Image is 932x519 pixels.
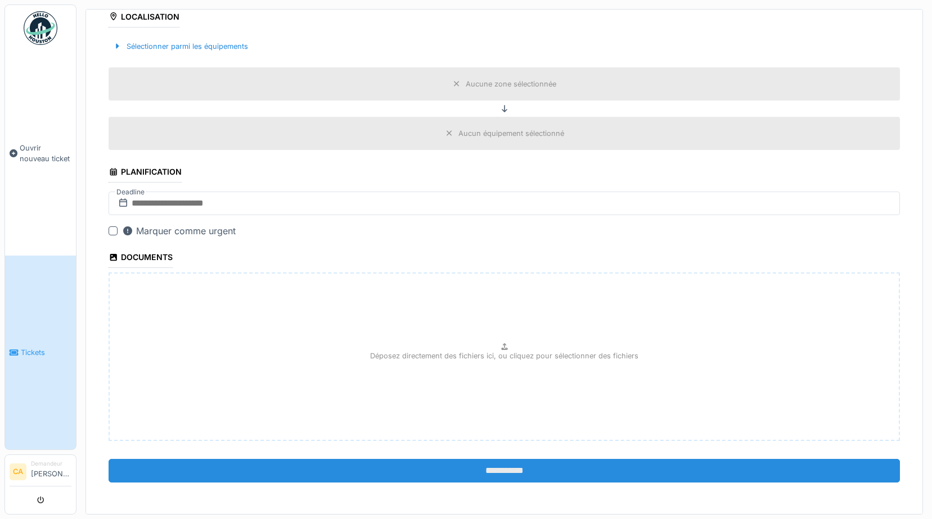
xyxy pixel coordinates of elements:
[115,186,146,198] label: Deadline
[21,347,71,358] span: Tickets
[10,463,26,480] li: CA
[458,128,564,139] div: Aucun équipement sélectionné
[109,249,173,268] div: Documents
[109,8,179,28] div: Localisation
[31,459,71,468] div: Demandeur
[24,11,57,45] img: Badge_color-CXgf-gQk.svg
[5,51,76,256] a: Ouvrir nouveau ticket
[5,256,76,449] a: Tickets
[31,459,71,484] li: [PERSON_NAME]
[109,163,182,183] div: Planification
[10,459,71,486] a: CA Demandeur[PERSON_NAME]
[370,350,638,361] p: Déposez directement des fichiers ici, ou cliquez pour sélectionner des fichiers
[122,224,236,238] div: Marquer comme urgent
[466,79,556,89] div: Aucune zone sélectionnée
[109,39,253,54] div: Sélectionner parmi les équipements
[20,143,71,164] span: Ouvrir nouveau ticket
